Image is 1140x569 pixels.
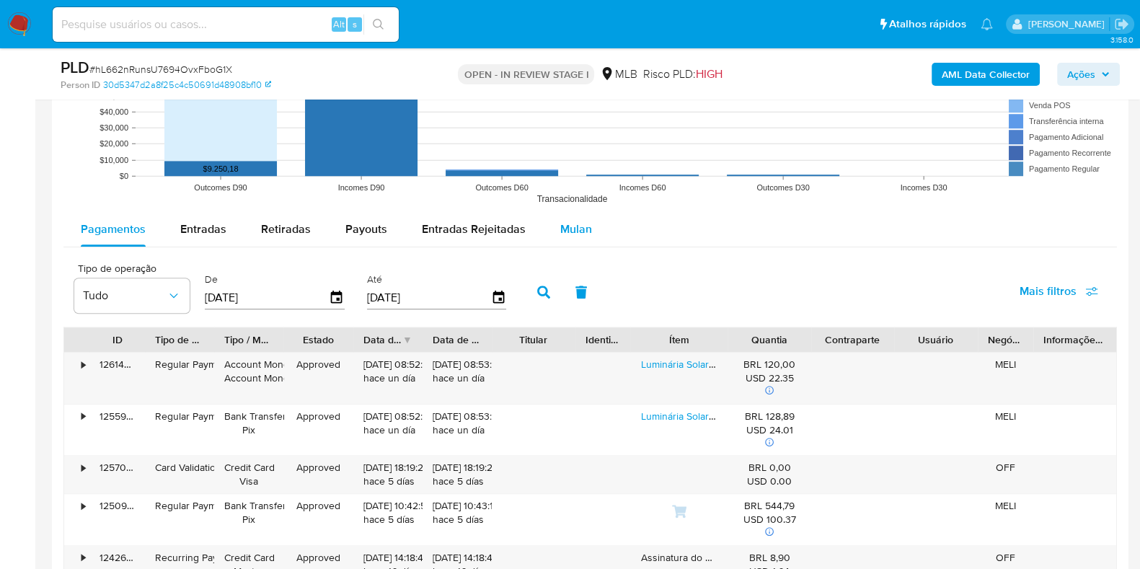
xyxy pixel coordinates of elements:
[458,64,594,84] p: OPEN - IN REVIEW STAGE I
[1114,17,1129,32] a: Sair
[53,15,399,34] input: Pesquise usuários ou casos...
[1028,17,1109,31] p: lucas.barboza@mercadolivre.com
[1067,63,1095,86] span: Ações
[103,79,271,92] a: 30d5347d2a8f25c4c50691d48908bf10
[942,63,1030,86] b: AML Data Collector
[981,18,993,30] a: Notificações
[932,63,1040,86] button: AML Data Collector
[1110,34,1133,45] span: 3.158.0
[333,17,345,31] span: Alt
[1057,63,1120,86] button: Ações
[695,66,722,82] span: HIGH
[89,62,232,76] span: # hL662nRunsU7694OvxFboG1X
[642,66,722,82] span: Risco PLD:
[353,17,357,31] span: s
[61,79,100,92] b: Person ID
[363,14,393,35] button: search-icon
[889,17,966,32] span: Atalhos rápidos
[600,66,637,82] div: MLB
[61,56,89,79] b: PLD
